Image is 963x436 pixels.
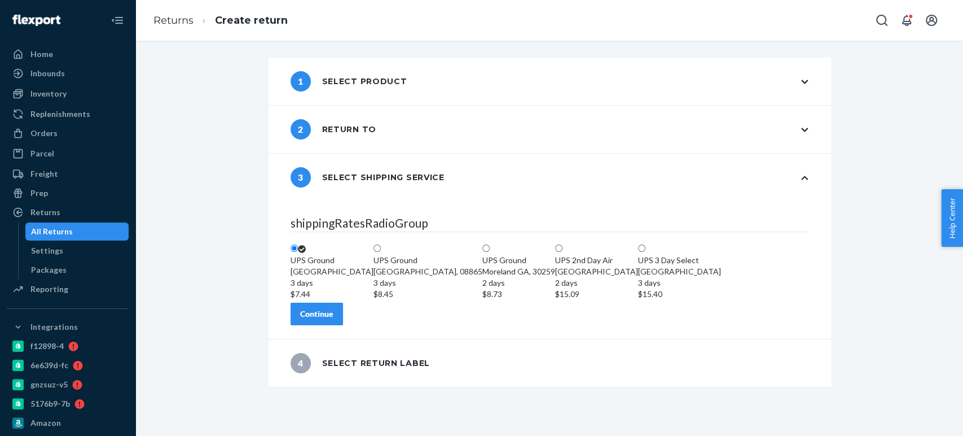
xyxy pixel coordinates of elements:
a: Settings [25,242,129,260]
div: Replenishments [30,108,90,120]
input: UPS 3 Day Select[GEOGRAPHIC_DATA]3 days$15.40 [638,245,645,252]
button: Open Search Box [870,9,893,32]
div: 3 days [291,277,373,289]
div: Moreland GA, 30259 [482,266,555,300]
span: 1 [291,71,311,91]
span: 4 [291,353,311,373]
div: UPS Ground [373,255,482,266]
button: Open notifications [895,9,918,32]
div: All Returns [31,226,73,237]
a: Home [7,45,129,63]
div: Reporting [30,284,68,295]
span: Support [23,8,63,18]
a: Create return [215,14,288,27]
a: Packages [25,261,129,279]
div: gnzsuz-v5 [30,379,68,390]
button: Continue [291,303,343,325]
a: Returns [7,203,129,221]
a: Orders [7,124,129,142]
div: [GEOGRAPHIC_DATA] [555,266,638,300]
div: [GEOGRAPHIC_DATA] [638,266,721,300]
div: Integrations [30,321,78,333]
div: 2 days [482,277,555,289]
a: 5176b9-7b [7,395,129,413]
div: Settings [31,245,63,256]
div: Packages [31,264,67,276]
button: Help Center [941,189,963,247]
input: UPS GroundMoreland GA, 302592 days$8.73 [482,245,490,252]
div: $8.45 [373,289,482,300]
a: Prep [7,184,129,202]
div: 2 days [555,277,638,289]
div: Orders [30,128,58,139]
span: 2 [291,119,311,139]
div: UPS Ground [482,255,555,266]
div: $8.73 [482,289,555,300]
div: 3 days [373,277,482,289]
div: Home [30,49,53,60]
div: $15.40 [638,289,721,300]
div: $7.44 [291,289,373,300]
div: 5176b9-7b [30,398,70,409]
div: Continue [300,308,333,320]
a: All Returns [25,223,129,241]
div: UPS 3 Day Select [638,255,721,266]
div: Select shipping service [291,167,445,188]
a: Inventory [7,85,129,103]
div: Returns [30,207,60,218]
div: Parcel [30,148,54,159]
div: [GEOGRAPHIC_DATA], 08865 [373,266,482,300]
div: f12898-4 [30,341,64,352]
div: Freight [30,168,58,180]
div: Amazon [30,417,61,429]
input: UPS Ground[GEOGRAPHIC_DATA], 088653 days$8.45 [373,245,381,252]
div: Return to [291,119,376,139]
span: 3 [291,167,311,188]
a: Inbounds [7,64,129,82]
div: 6e639d-fc [30,360,68,371]
img: Flexport logo [12,15,60,26]
a: Freight [7,165,129,183]
div: Prep [30,188,48,199]
div: UPS Ground [291,255,373,266]
a: Parcel [7,145,129,163]
div: Inventory [30,88,67,99]
div: Select return label [291,353,430,373]
a: Returns [153,14,194,27]
a: gnzsuz-v5 [7,376,129,394]
input: UPS 2nd Day Air[GEOGRAPHIC_DATA]2 days$15.09 [555,245,562,252]
a: f12898-4 [7,337,129,355]
a: Replenishments [7,105,129,123]
input: UPS Ground[GEOGRAPHIC_DATA]3 days$7.44 [291,245,298,252]
div: Select product [291,71,407,91]
button: Close Navigation [106,9,129,32]
div: Inbounds [30,68,65,79]
a: Amazon [7,414,129,432]
div: 3 days [638,277,721,289]
a: 6e639d-fc [7,356,129,374]
ol: breadcrumbs [144,4,297,37]
a: Reporting [7,280,129,298]
div: $15.09 [555,289,638,300]
button: Open account menu [920,9,943,32]
div: [GEOGRAPHIC_DATA] [291,266,373,300]
div: UPS 2nd Day Air [555,255,638,266]
legend: shippingRatesRadioGroup [291,215,808,232]
button: Integrations [7,318,129,336]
